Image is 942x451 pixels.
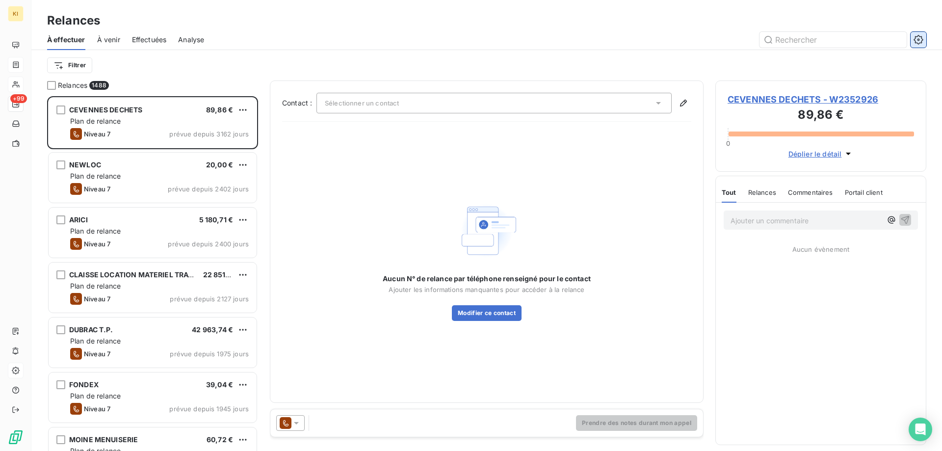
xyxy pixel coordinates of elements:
span: 39,04 € [206,380,233,389]
span: prévue depuis 2402 jours [168,185,249,193]
span: À effectuer [47,35,85,45]
span: Déplier le détail [788,149,842,159]
span: prévue depuis 2127 jours [170,295,249,303]
span: 22 851,90 € [203,270,244,279]
span: À venir [97,35,120,45]
span: Tout [722,188,736,196]
span: 20,00 € [206,160,233,169]
span: NEWLOC [69,160,101,169]
h3: 89,86 € [728,106,914,126]
span: Niveau 7 [84,295,110,303]
span: prévue depuis 3162 jours [169,130,249,138]
span: ARICI [69,215,88,224]
span: Niveau 7 [84,240,110,248]
span: Portail client [845,188,883,196]
span: Analyse [178,35,204,45]
h3: Relances [47,12,100,29]
span: Plan de relance [70,172,121,180]
span: Niveau 7 [84,185,110,193]
span: CLAISSE LOCATION MATERIEL TRAVAUX PUBLICS [69,270,238,279]
span: Niveau 7 [84,130,110,138]
div: Open Intercom Messenger [909,418,932,441]
span: CEVENNES DECHETS - W2352926 [728,93,914,106]
span: Plan de relance [70,117,121,125]
span: CEVENNES DECHETS [69,106,142,114]
span: Ajouter les informations manquantes pour accéder à la relance [389,286,584,293]
span: prévue depuis 1945 jours [169,405,249,413]
span: FONDEX [69,380,99,389]
span: Niveau 7 [84,405,110,413]
button: Filtrer [47,57,92,73]
label: Contact : [282,98,316,108]
span: Aucun évènement [792,245,849,253]
span: Niveau 7 [84,350,110,358]
span: Relances [58,80,87,90]
span: 42 963,74 € [192,325,233,334]
button: Prendre des notes durant mon appel [576,415,697,431]
span: Plan de relance [70,337,121,345]
input: Rechercher [759,32,907,48]
div: grid [47,96,258,451]
img: Empty state [455,199,518,263]
span: 89,86 € [206,106,233,114]
span: +99 [10,94,27,103]
span: Commentaires [788,188,833,196]
span: Plan de relance [70,227,121,235]
img: Logo LeanPay [8,429,24,445]
button: Modifier ce contact [452,305,522,321]
button: Déplier le détail [785,148,857,159]
span: DUBRAC T.P. [69,325,113,334]
span: prévue depuis 1975 jours [170,350,249,358]
div: KI [8,6,24,22]
span: Effectuées [132,35,167,45]
span: prévue depuis 2400 jours [168,240,249,248]
span: Sélectionner un contact [325,99,399,107]
span: Plan de relance [70,282,121,290]
span: MOINE MENUISERIE [69,435,138,444]
span: Plan de relance [70,392,121,400]
span: 0 [726,139,730,147]
span: Aucun N° de relance par téléphone renseigné pour le contact [383,274,591,284]
span: 1488 [89,81,109,90]
span: 60,72 € [207,435,233,444]
span: 5 180,71 € [199,215,234,224]
span: Relances [748,188,776,196]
